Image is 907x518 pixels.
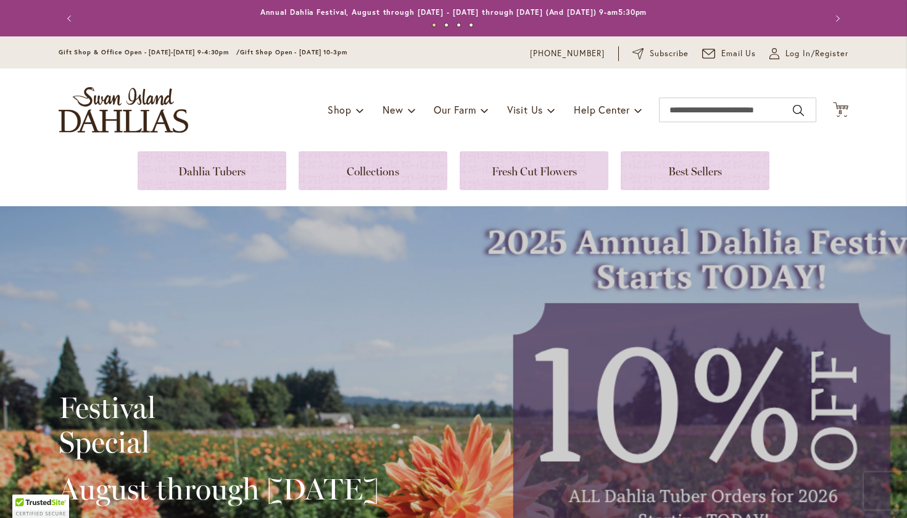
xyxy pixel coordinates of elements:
span: Email Us [721,48,756,60]
span: Subscribe [650,48,689,60]
button: 3 of 4 [457,23,461,27]
a: [PHONE_NUMBER] [530,48,605,60]
a: Log In/Register [769,48,848,60]
button: 4 of 4 [469,23,473,27]
a: Annual Dahlia Festival, August through [DATE] - [DATE] through [DATE] (And [DATE]) 9-am5:30pm [260,7,647,17]
a: Email Us [702,48,756,60]
a: store logo [59,87,188,133]
span: Our Farm [434,103,476,116]
button: 2 of 4 [444,23,449,27]
button: Previous [59,6,83,31]
span: Shop [328,103,352,116]
span: Gift Shop Open - [DATE] 10-3pm [240,48,347,56]
h2: Festival Special [59,390,379,459]
span: Log In/Register [785,48,848,60]
h2: August through [DATE] [59,472,379,506]
a: Subscribe [632,48,689,60]
span: 8 [839,108,843,116]
span: Gift Shop & Office Open - [DATE]-[DATE] 9-4:30pm / [59,48,240,56]
span: Help Center [574,103,630,116]
span: Visit Us [507,103,543,116]
button: 8 [833,102,848,119]
button: 1 of 4 [432,23,436,27]
span: New [383,103,403,116]
button: Next [824,6,848,31]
